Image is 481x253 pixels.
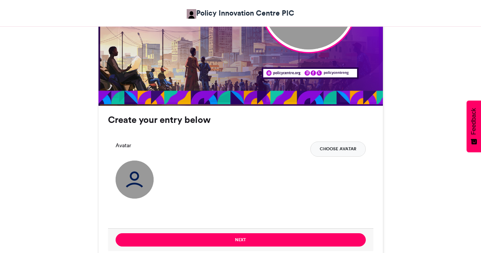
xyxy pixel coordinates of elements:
span: Feedback [470,108,477,135]
h3: Create your entry below [108,115,373,124]
a: Policy Innovation Centre PIC [187,8,294,19]
button: Feedback - Show survey [467,100,481,152]
img: user_circle.png [116,161,154,199]
label: Avatar [116,142,131,150]
img: Policy Innovation Centre PIC [187,9,196,19]
button: Next [116,233,366,247]
button: Choose Avatar [310,142,366,157]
